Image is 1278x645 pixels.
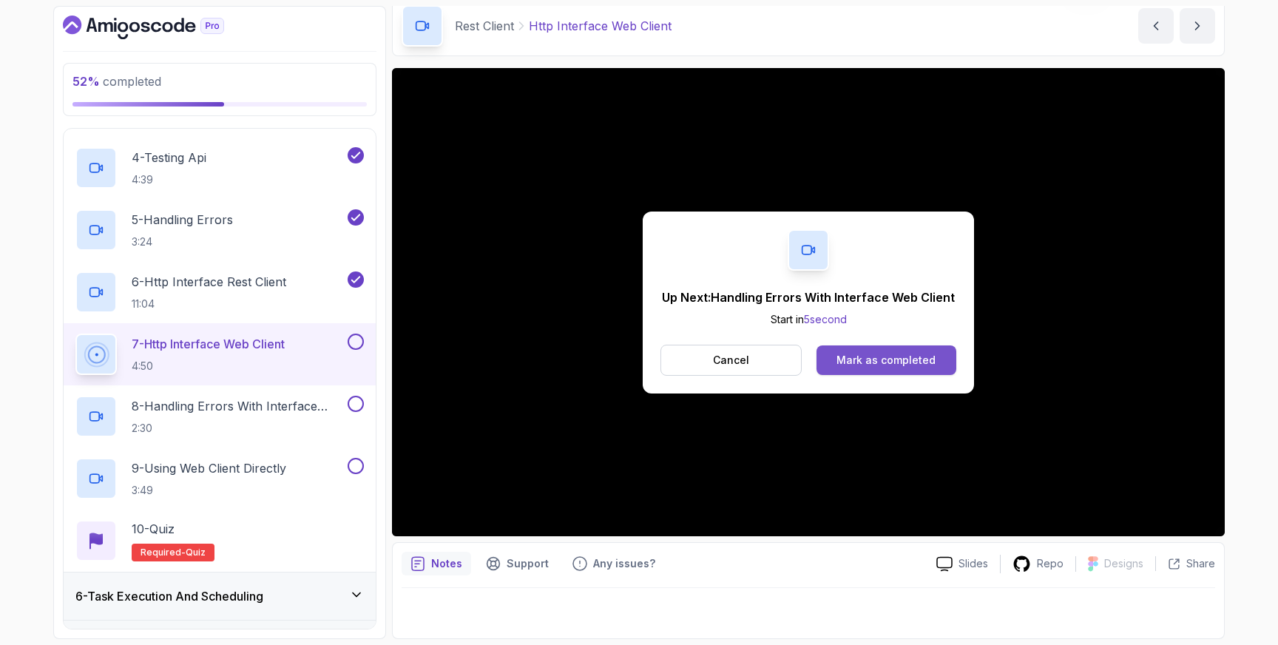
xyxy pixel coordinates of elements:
[132,397,345,415] p: 8 - Handling Errors With Interface Web Client
[431,556,462,571] p: Notes
[1155,556,1215,571] button: Share
[141,547,186,558] span: Required-
[64,573,376,620] button: 6-Task Execution And Scheduling
[477,552,558,575] button: Support button
[75,147,364,189] button: 4-Testing Api4:39
[63,16,258,39] a: Dashboard
[1186,556,1215,571] p: Share
[132,421,345,436] p: 2:30
[402,552,471,575] button: notes button
[186,547,206,558] span: quiz
[72,74,100,89] span: 52 %
[713,353,749,368] p: Cancel
[132,520,175,538] p: 10 - Quiz
[507,556,549,571] p: Support
[662,288,955,306] p: Up Next: Handling Errors With Interface Web Client
[392,68,1225,536] iframe: 6 - HTTP Interface Web Client
[132,459,286,477] p: 9 - Using Web Client Directly
[1104,556,1143,571] p: Designs
[75,458,364,499] button: 9-Using Web Client Directly3:49
[132,149,206,166] p: 4 - Testing Api
[1001,555,1075,573] a: Repo
[816,345,956,375] button: Mark as completed
[132,172,206,187] p: 4:39
[75,209,364,251] button: 5-Handling Errors3:24
[662,312,955,327] p: Start in
[529,17,672,35] p: Http Interface Web Client
[75,396,364,437] button: 8-Handling Errors With Interface Web Client2:30
[75,271,364,313] button: 6-Http Interface Rest Client11:04
[75,520,364,561] button: 10-QuizRequired-quiz
[660,345,802,376] button: Cancel
[593,556,655,571] p: Any issues?
[132,483,286,498] p: 3:49
[75,334,364,375] button: 7-Http Interface Web Client4:50
[75,587,263,605] h3: 6 - Task Execution And Scheduling
[564,552,664,575] button: Feedback button
[804,313,847,325] span: 5 second
[1037,556,1064,571] p: Repo
[132,335,285,353] p: 7 - Http Interface Web Client
[72,74,161,89] span: completed
[1138,8,1174,44] button: previous content
[132,211,233,229] p: 5 - Handling Errors
[836,353,936,368] div: Mark as completed
[132,297,286,311] p: 11:04
[132,273,286,291] p: 6 - Http Interface Rest Client
[132,234,233,249] p: 3:24
[1180,8,1215,44] button: next content
[455,17,514,35] p: Rest Client
[132,359,285,374] p: 4:50
[924,556,1000,572] a: Slides
[958,556,988,571] p: Slides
